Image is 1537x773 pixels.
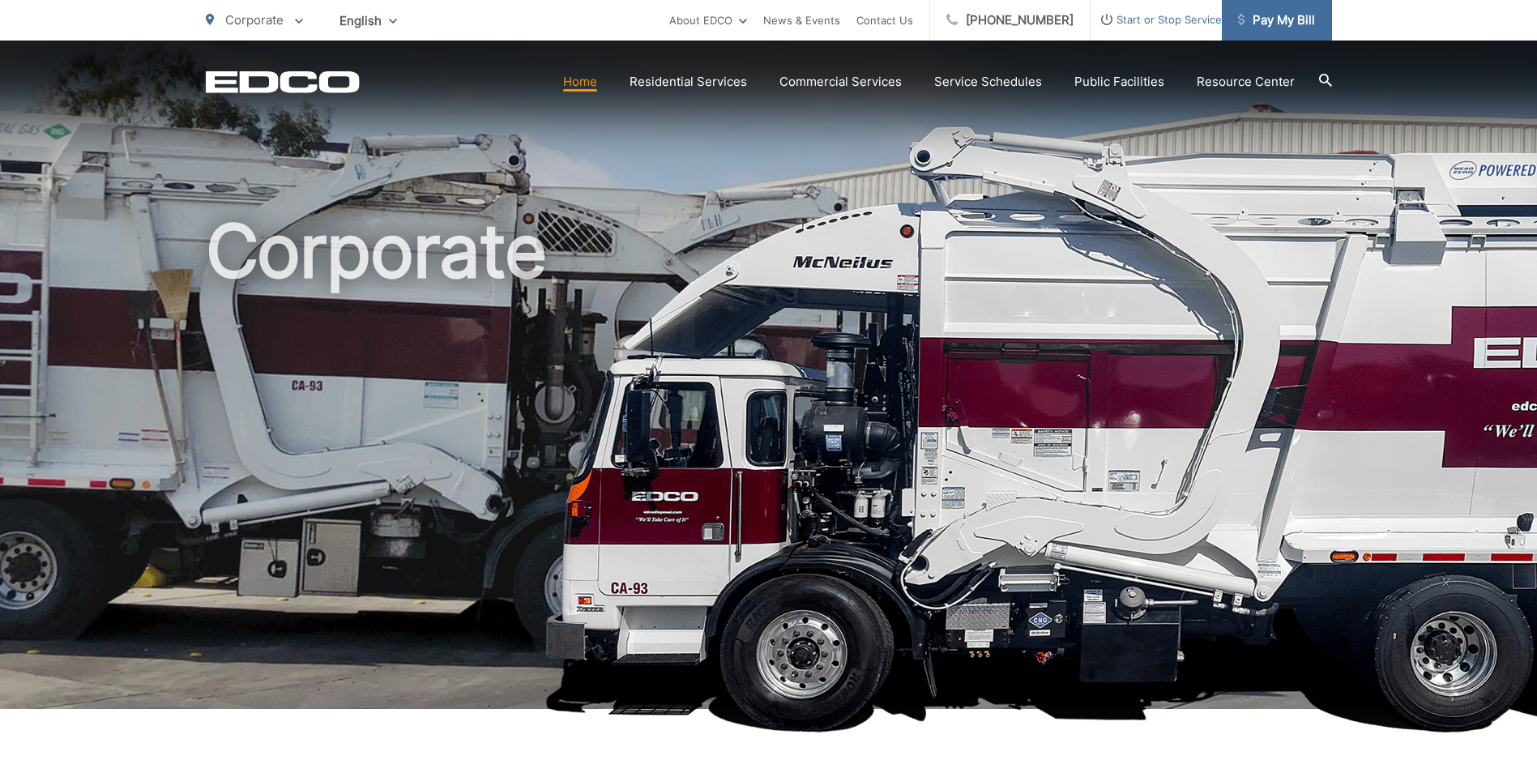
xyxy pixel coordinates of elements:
[563,72,597,92] a: Home
[1238,11,1315,30] span: Pay My Bill
[630,72,747,92] a: Residential Services
[1074,72,1164,92] a: Public Facilities
[779,72,902,92] a: Commercial Services
[206,211,1332,724] h1: Corporate
[206,70,360,93] a: EDCD logo. Return to the homepage.
[327,6,409,35] span: English
[763,11,840,30] a: News & Events
[669,11,747,30] a: About EDCO
[225,12,284,28] span: Corporate
[1197,72,1295,92] a: Resource Center
[934,72,1042,92] a: Service Schedules
[856,11,913,30] a: Contact Us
